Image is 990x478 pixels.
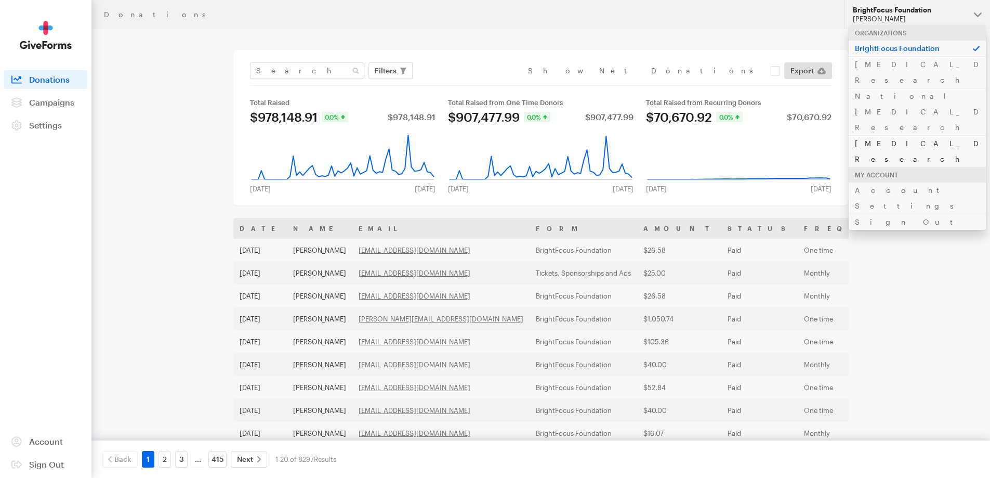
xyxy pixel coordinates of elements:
td: $40.00 [637,353,721,376]
a: [MEDICAL_DATA] Research [849,135,986,167]
td: [PERSON_NAME] [287,330,352,353]
div: $907,477.99 [585,113,633,121]
a: [EMAIL_ADDRESS][DOMAIN_NAME] [359,338,470,346]
span: Sign Out [29,459,64,469]
td: Paid [721,422,798,445]
div: My Account [849,167,986,183]
td: BrightFocus Foundation [530,239,637,262]
a: Account [4,432,87,451]
td: $1,050.74 [637,307,721,330]
td: Paid [721,307,798,330]
th: Date [233,218,287,239]
td: Paid [721,376,798,399]
td: [PERSON_NAME] [287,353,352,376]
a: [EMAIL_ADDRESS][DOMAIN_NAME] [359,246,470,254]
td: [DATE] [233,262,287,285]
td: [PERSON_NAME] [287,399,352,422]
div: $70,670.92 [787,113,831,121]
div: 1-20 of 8297 [275,451,336,468]
th: Email [352,218,530,239]
a: [EMAIL_ADDRESS][DOMAIN_NAME] [359,406,470,415]
div: [DATE] [408,185,442,193]
td: [DATE] [233,353,287,376]
td: [DATE] [233,307,287,330]
td: $40.00 [637,399,721,422]
span: Filters [375,64,397,77]
button: Filters [368,62,413,79]
td: One time [798,239,917,262]
td: $52.84 [637,376,721,399]
a: [EMAIL_ADDRESS][DOMAIN_NAME] [359,383,470,392]
a: 2 [159,451,171,468]
a: [EMAIL_ADDRESS][DOMAIN_NAME] [359,269,470,277]
div: $978,148.91 [250,111,318,123]
a: [EMAIL_ADDRESS][DOMAIN_NAME] [359,292,470,300]
a: Export [784,62,832,79]
div: Total Raised [250,98,435,107]
span: Campaigns [29,97,74,107]
a: Campaigns [4,93,87,112]
a: Account Settings [849,182,986,214]
div: Organizations [849,25,986,41]
img: GiveForms [20,21,72,49]
a: Sign Out [4,455,87,474]
td: [DATE] [233,239,287,262]
span: Next [237,453,253,466]
td: One time [798,376,917,399]
div: Total Raised from One Time Donors [448,98,633,107]
td: [DATE] [233,376,287,399]
input: Search Name & Email [250,62,364,79]
td: [PERSON_NAME] [287,262,352,285]
div: 0.0% [716,112,743,122]
td: BrightFocus Foundation [530,399,637,422]
span: Export [790,64,814,77]
div: [DATE] [640,185,673,193]
td: Monthly [798,262,917,285]
a: 415 [208,451,227,468]
a: Sign Out [849,214,986,230]
td: Paid [721,262,798,285]
span: Donations [29,74,70,84]
a: Donations [4,70,87,89]
th: Form [530,218,637,239]
td: $16.07 [637,422,721,445]
td: BrightFocus Foundation [530,285,637,307]
th: Name [287,218,352,239]
td: [DATE] [233,422,287,445]
div: $907,477.99 [448,111,520,123]
td: [DATE] [233,399,287,422]
a: [MEDICAL_DATA] Research [849,56,986,88]
a: 3 [175,451,188,468]
td: Paid [721,399,798,422]
a: [PERSON_NAME][EMAIL_ADDRESS][DOMAIN_NAME] [359,315,523,323]
td: Paid [721,330,798,353]
td: Paid [721,285,798,307]
td: BrightFocus Foundation [530,376,637,399]
td: [PERSON_NAME] [287,239,352,262]
td: Tickets, Sponsorships and Ads [530,262,637,285]
td: $105.36 [637,330,721,353]
div: 0.0% [524,112,550,122]
div: Total Raised from Recurring Donors [646,98,831,107]
th: Status [721,218,798,239]
td: Monthly [798,422,917,445]
div: [DATE] [606,185,640,193]
span: Results [314,455,336,463]
span: Account [29,436,63,446]
td: BrightFocus Foundation [530,307,637,330]
td: Monthly [798,285,917,307]
td: $26.58 [637,239,721,262]
div: [DATE] [442,185,475,193]
div: [DATE] [244,185,277,193]
p: BrightFocus Foundation [849,40,986,56]
td: [PERSON_NAME] [287,376,352,399]
a: National [MEDICAL_DATA] Research [849,88,986,135]
td: BrightFocus Foundation [530,353,637,376]
th: Amount [637,218,721,239]
td: Paid [721,239,798,262]
a: Settings [4,116,87,135]
a: Next [231,451,267,468]
div: BrightFocus Foundation [853,6,966,15]
td: One time [798,399,917,422]
td: $26.58 [637,285,721,307]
